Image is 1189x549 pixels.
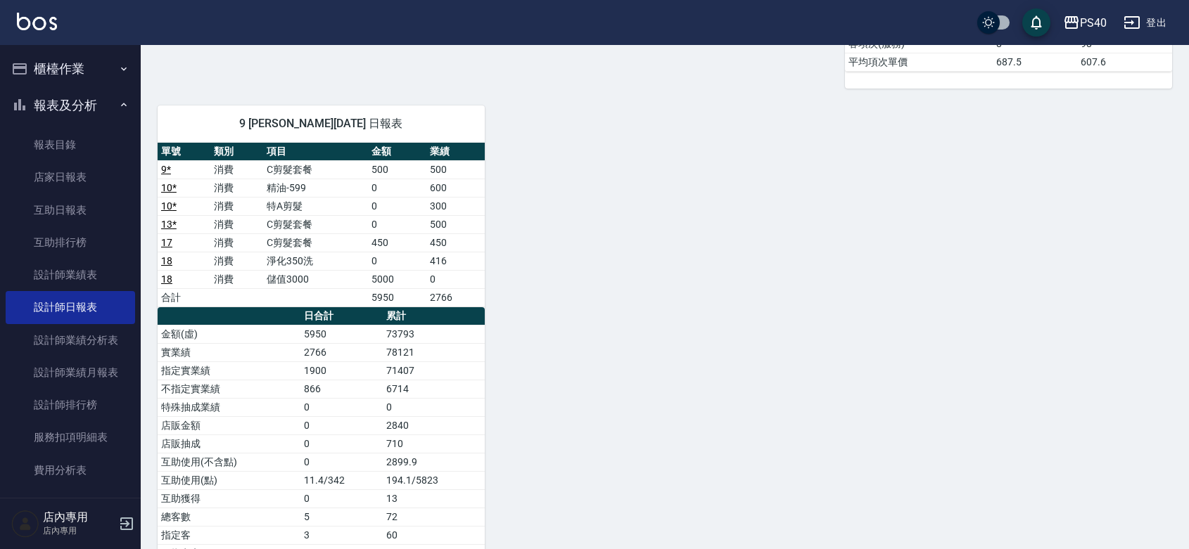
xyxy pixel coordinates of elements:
[6,259,135,291] a: 設計師業績表
[383,453,484,471] td: 2899.9
[158,361,300,380] td: 指定實業績
[426,233,485,252] td: 450
[383,343,484,361] td: 78121
[210,252,263,270] td: 消費
[300,325,383,343] td: 5950
[158,489,300,508] td: 互助獲得
[300,471,383,489] td: 11.4/342
[158,416,300,434] td: 店販金額
[210,233,263,252] td: 消費
[43,510,115,524] h5: 店內專用
[368,197,426,215] td: 0
[263,179,369,197] td: 精油-599
[1057,8,1112,37] button: PS40
[383,489,484,508] td: 13
[158,325,300,343] td: 金額(虛)
[161,255,172,266] a: 18
[263,233,369,252] td: C剪髮套餐
[383,307,484,325] th: 累計
[210,160,263,179] td: 消費
[426,215,485,233] td: 500
[383,325,484,343] td: 73793
[993,53,1077,71] td: 687.5
[368,270,426,288] td: 5000
[300,380,383,398] td: 866
[383,398,484,416] td: 0
[845,53,993,71] td: 平均項次單價
[158,434,300,453] td: 店販抽成
[1118,10,1172,36] button: 登出
[263,143,369,161] th: 項目
[383,361,484,380] td: 71407
[368,160,426,179] td: 500
[368,233,426,252] td: 450
[6,421,135,453] a: 服務扣項明細表
[383,434,484,453] td: 710
[300,361,383,380] td: 1900
[426,270,485,288] td: 0
[1077,53,1172,71] td: 607.6
[300,416,383,434] td: 0
[43,524,115,537] p: 店內專用
[210,143,263,161] th: 類別
[210,215,263,233] td: 消費
[368,215,426,233] td: 0
[174,117,468,131] span: 9 [PERSON_NAME][DATE] 日報表
[6,291,135,323] a: 設計師日報表
[383,508,484,526] td: 72
[6,194,135,226] a: 互助日報表
[6,161,135,193] a: 店家日報表
[158,143,485,307] table: a dense table
[158,143,210,161] th: 單號
[158,508,300,526] td: 總客數
[263,270,369,288] td: 儲值3000
[6,389,135,421] a: 設計師排行榜
[263,197,369,215] td: 特A剪髮
[383,416,484,434] td: 2840
[263,160,369,179] td: C剪髮套餐
[6,454,135,486] a: 費用分析表
[17,13,57,30] img: Logo
[158,526,300,544] td: 指定客
[300,343,383,361] td: 2766
[11,510,39,538] img: Person
[1080,14,1107,32] div: PS40
[300,526,383,544] td: 3
[368,143,426,161] th: 金額
[6,129,135,161] a: 報表目錄
[263,215,369,233] td: C剪髮套餐
[426,252,485,270] td: 416
[426,288,485,306] td: 2766
[210,270,263,288] td: 消費
[368,252,426,270] td: 0
[1022,8,1050,37] button: save
[158,471,300,489] td: 互助使用(點)
[6,51,135,87] button: 櫃檯作業
[6,87,135,124] button: 報表及分析
[383,471,484,489] td: 194.1/5823
[210,179,263,197] td: 消費
[426,143,485,161] th: 業績
[210,197,263,215] td: 消費
[158,380,300,398] td: 不指定實業績
[426,160,485,179] td: 500
[383,526,484,544] td: 60
[300,434,383,453] td: 0
[368,288,426,306] td: 5950
[300,508,383,526] td: 5
[300,489,383,508] td: 0
[6,226,135,259] a: 互助排行榜
[426,179,485,197] td: 600
[158,343,300,361] td: 實業績
[368,179,426,197] td: 0
[6,356,135,389] a: 設計師業績月報表
[300,398,383,416] td: 0
[6,324,135,356] a: 設計師業績分析表
[6,492,135,529] button: 客戶管理
[161,273,172,285] a: 18
[383,380,484,398] td: 6714
[300,307,383,325] th: 日合計
[426,197,485,215] td: 300
[263,252,369,270] td: 淨化350洗
[158,288,210,306] td: 合計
